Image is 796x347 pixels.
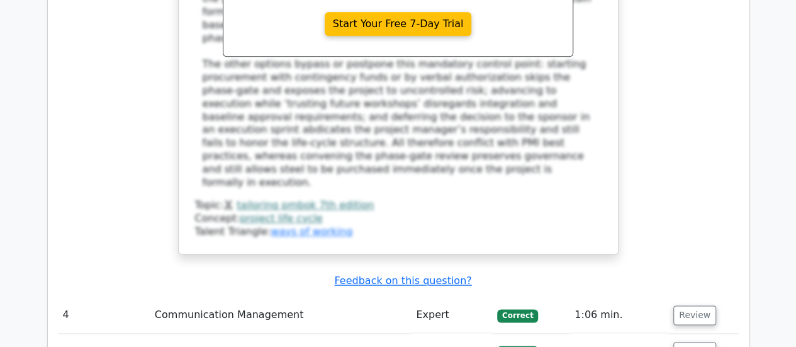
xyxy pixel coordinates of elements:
a: Start Your Free 7-Day Trial [325,12,472,36]
a: project life cycle [240,212,322,224]
a: Feedback on this question? [334,275,471,287]
button: Review [673,305,716,325]
div: Talent Triangle: [195,199,602,238]
span: Correct [497,309,538,322]
a: ways of working [271,225,352,237]
td: Communication Management [150,297,411,333]
div: Concept: [195,212,602,225]
td: 1:06 min. [569,297,668,333]
a: tailoring pmbok 7th edition [237,199,374,211]
td: Expert [411,297,492,333]
div: Topic: [195,199,602,212]
td: 4 [58,297,150,333]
